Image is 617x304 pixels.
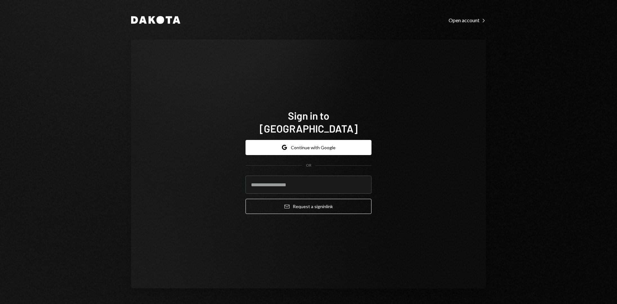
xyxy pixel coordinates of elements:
a: Open account [449,16,486,23]
div: Open account [449,17,486,23]
div: OR [306,163,311,168]
button: Continue with Google [246,140,371,155]
h1: Sign in to [GEOGRAPHIC_DATA] [246,109,371,135]
button: Request a signinlink [246,199,371,214]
